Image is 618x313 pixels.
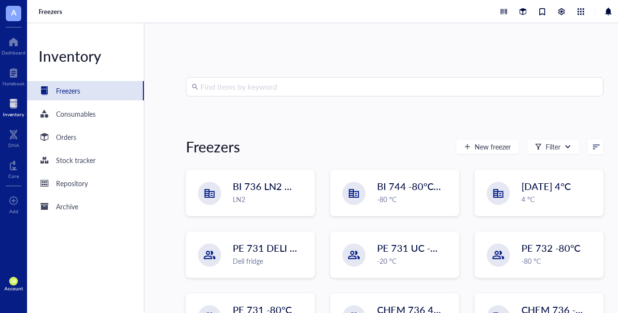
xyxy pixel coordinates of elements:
div: Archive [56,201,78,212]
div: 4 °C [521,194,597,204]
a: Archive [27,197,144,216]
button: New freezer [456,139,519,154]
div: -80 °C [521,256,597,266]
div: -20 °C [377,256,453,266]
span: PE 731 DELI 4C [233,241,302,255]
div: -80 °C [377,194,453,204]
span: A [11,6,16,18]
div: Deli fridge [233,256,309,266]
div: Notebook [2,81,25,86]
div: Freezers [186,137,240,156]
a: Orders [27,127,144,147]
div: Inventory [27,46,144,66]
a: Core [8,158,19,179]
span: BI 736 LN2 Chest [233,179,309,193]
a: Notebook [2,65,25,86]
span: New freezer [475,143,511,150]
div: Inventory [3,111,24,117]
a: Repository [27,174,144,193]
a: Freezers [27,81,144,100]
div: Freezers [56,85,80,96]
div: DNA [8,142,19,148]
div: Consumables [56,109,96,119]
span: [DATE] 4°C [521,179,571,193]
span: BI 744 -80°C [in vivo] [377,179,469,193]
span: GB [11,279,15,284]
div: LN2 [233,194,309,204]
div: Account [4,286,23,291]
div: Dashboard [1,50,26,55]
a: DNA [8,127,19,148]
div: Stock tracker [56,155,96,165]
div: Core [8,173,19,179]
a: Inventory [3,96,24,117]
a: Dashboard [1,34,26,55]
a: Consumables [27,104,144,123]
div: Orders [56,132,76,142]
div: Filter [546,141,561,152]
span: PE 731 UC -20°C [377,241,452,255]
a: Freezers [39,7,64,16]
a: Stock tracker [27,150,144,170]
div: Add [9,208,18,214]
span: PE 732 -80°C [521,241,580,255]
div: Repository [56,178,88,189]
